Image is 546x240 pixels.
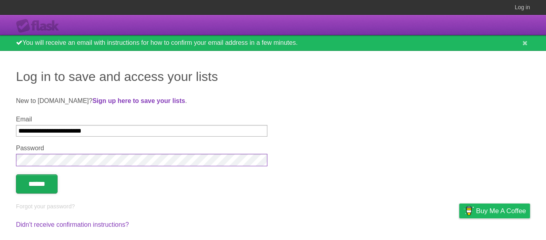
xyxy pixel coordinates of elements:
a: Forgot your password? [16,203,75,210]
a: Sign up here to save your lists [92,97,185,104]
img: Buy me a coffee [463,204,474,218]
p: New to [DOMAIN_NAME]? . [16,96,530,106]
span: Buy me a coffee [476,204,526,218]
div: Flask [16,19,64,33]
label: Email [16,116,267,123]
a: Buy me a coffee [459,204,530,218]
a: Didn't receive confirmation instructions? [16,221,129,228]
label: Password [16,145,267,152]
h1: Log in to save and access your lists [16,67,530,86]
